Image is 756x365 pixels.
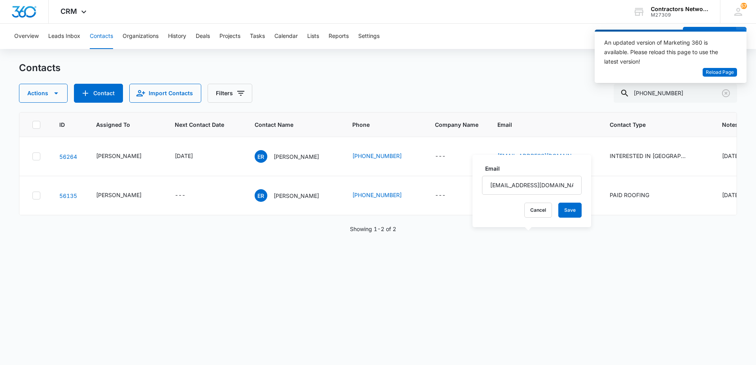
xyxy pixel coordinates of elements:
[352,120,404,129] span: Phone
[706,69,734,76] span: Reload Page
[352,191,402,199] a: [PHONE_NUMBER]
[175,120,224,129] span: Next Contact Date
[358,24,380,49] button: Settings
[175,152,193,160] div: [DATE]
[350,225,396,233] p: Showing 1-2 of 2
[19,62,60,74] h1: Contacts
[651,6,709,12] div: account name
[482,176,582,195] input: Email
[497,152,576,160] a: [EMAIL_ADDRESS][DOMAIN_NAME]
[14,24,39,49] button: Overview
[168,24,186,49] button: History
[741,3,747,9] span: 57
[485,164,585,173] label: Email
[175,191,185,200] div: ---
[175,152,207,161] div: Next Contact Date - 1748822400 - Select to Edit Field
[497,152,591,161] div: Email - rodeaeverardo11@gmail.com - Select to Edit Field
[59,153,77,160] a: Navigate to contact details page for Everardo Rodea
[59,120,66,129] span: ID
[255,150,333,163] div: Contact Name - Everardo Rodea - Select to Edit Field
[703,68,737,77] button: Reload Page
[90,24,113,49] button: Contacts
[435,191,446,200] div: ---
[74,84,123,103] button: Add Contact
[96,191,142,199] div: [PERSON_NAME]
[651,12,709,18] div: account id
[96,152,142,160] div: [PERSON_NAME]
[614,84,737,103] input: Search Contacts
[48,24,80,49] button: Leads Inbox
[435,152,460,161] div: Company Name - - Select to Edit Field
[96,152,156,161] div: Assigned To - Bozena Wojnar - Select to Edit Field
[558,203,582,218] button: Save
[96,191,156,200] div: Assigned To - Bozena Wojnar - Select to Edit Field
[610,120,692,129] span: Contact Type
[274,24,298,49] button: Calendar
[255,150,267,163] span: ER
[352,152,416,161] div: Phone - (773) 679-4723 - Select to Edit Field
[435,191,460,200] div: Company Name - - Select to Edit Field
[497,120,579,129] span: Email
[610,191,649,199] div: PAID ROOFING
[129,84,201,103] button: Import Contacts
[255,189,333,202] div: Contact Name - Everardo Rodea - Select to Edit Field
[307,24,319,49] button: Lists
[219,24,240,49] button: Projects
[329,24,349,49] button: Reports
[604,38,728,66] div: An updated version of Marketing 360 is available. Please reload this page to use the latest version!
[274,152,319,161] p: [PERSON_NAME]
[610,152,703,161] div: Contact Type - INTERESTED IN PA - Select to Edit Field
[123,24,159,49] button: Organizations
[610,191,663,200] div: Contact Type - PAID ROOFING - Select to Edit Field
[352,191,416,200] div: Phone - (773) 679-4723 - Select to Edit Field
[19,84,68,103] button: Actions
[435,120,478,129] span: Company Name
[720,87,732,100] button: Clear
[255,189,267,202] span: ER
[274,192,319,200] p: [PERSON_NAME]
[250,24,265,49] button: Tasks
[255,120,322,129] span: Contact Name
[741,3,747,9] div: notifications count
[683,27,736,46] button: Add Contact
[59,192,77,199] a: Navigate to contact details page for Everardo Rodea
[208,84,252,103] button: Filters
[196,24,210,49] button: Deals
[610,152,689,160] div: INTERESTED IN [GEOGRAPHIC_DATA]
[60,7,77,15] span: CRM
[96,120,144,129] span: Assigned To
[175,191,200,200] div: Next Contact Date - - Select to Edit Field
[524,203,552,218] button: Cancel
[435,152,446,161] div: ---
[352,152,402,160] a: [PHONE_NUMBER]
